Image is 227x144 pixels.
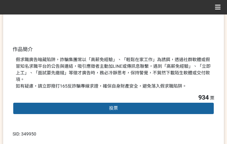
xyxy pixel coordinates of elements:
[210,95,214,101] span: 票
[16,56,211,89] div: 假求職廣告暗藏陷阱，詐騙集團常以「高薪免經驗」、「輕鬆在家工作」為誘餌，透過社群軟體或假冒知名求職平台的公告與連結，吸引應徵者主動加LINE或傳訊息聯繫，遇到「高薪免經驗」、「立即上工」、「面試...
[109,106,118,111] span: 投票
[159,131,191,137] iframe: IFrame Embed
[13,46,33,52] span: 作品簡介
[13,131,36,136] span: SID: 349950
[198,94,209,101] span: 934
